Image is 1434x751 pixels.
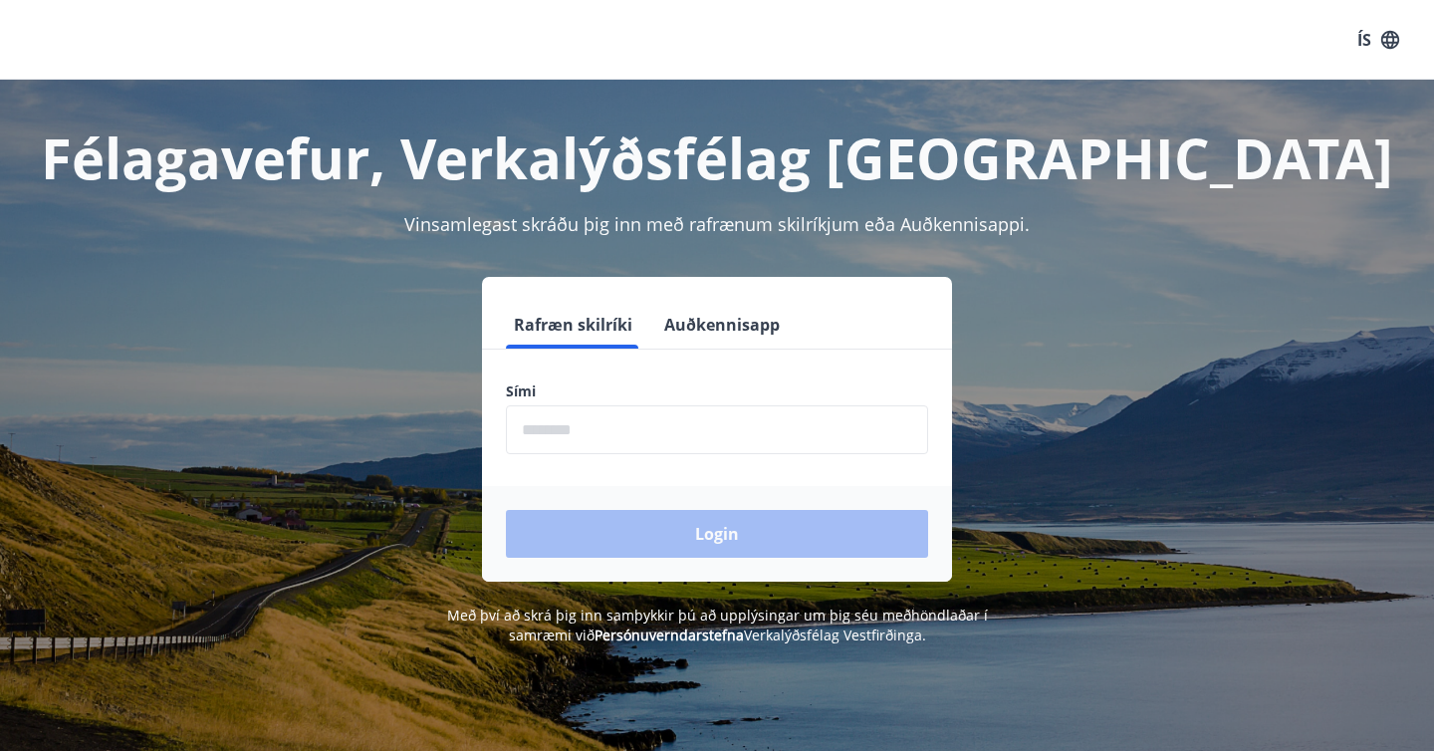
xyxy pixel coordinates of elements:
h1: Félagavefur, Verkalýðsfélag [GEOGRAPHIC_DATA] [24,120,1410,195]
label: Sími [506,381,928,401]
span: Vinsamlegast skráðu þig inn með rafrænum skilríkjum eða Auðkennisappi. [404,212,1030,236]
button: Rafræn skilríki [506,301,640,349]
button: ÍS [1346,22,1410,58]
button: Auðkennisapp [656,301,788,349]
span: Með því að skrá þig inn samþykkir þú að upplýsingar um þig séu meðhöndlaðar í samræmi við Verkalý... [447,606,988,644]
a: Persónuverndarstefna [595,626,744,644]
